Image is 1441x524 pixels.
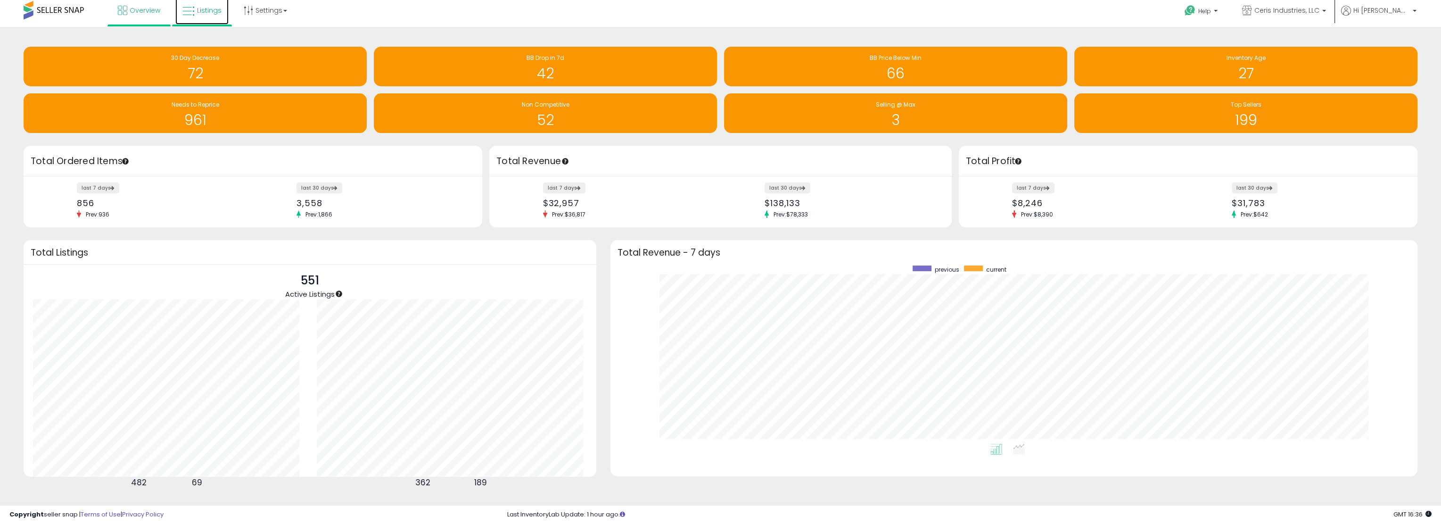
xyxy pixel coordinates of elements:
div: $32,957 [543,198,714,208]
div: Tooltip anchor [121,157,130,166]
span: Overview [130,6,160,15]
span: previous [935,266,959,274]
span: Prev: $36,817 [547,210,590,218]
div: Tooltip anchor [1014,157,1022,166]
h3: Total Revenue - 7 days [618,249,1410,256]
h1: 72 [28,66,362,81]
a: BB Price Below Min 66 [724,47,1067,86]
label: last 7 days [77,183,119,193]
h1: 42 [379,66,712,81]
label: last 30 days [296,183,342,193]
div: $138,133 [765,198,935,208]
div: $8,246 [1012,198,1181,208]
span: Prev: $642 [1236,210,1273,218]
span: Listings [197,6,222,15]
span: Hi [PERSON_NAME] [1353,6,1410,15]
b: 362 [415,477,430,488]
a: Top Sellers 199 [1074,93,1417,133]
h1: 961 [28,112,362,128]
h1: 66 [729,66,1062,81]
label: last 7 days [543,183,585,193]
div: $31,783 [1232,198,1401,208]
h1: 3 [729,112,1062,128]
span: Needs to Reprice [172,100,219,108]
h3: Total Profit [966,155,1410,168]
span: Prev: $78,333 [769,210,813,218]
h3: Total Listings [31,249,589,256]
span: 30 Day Decrease [171,54,219,62]
h3: Total Revenue [496,155,945,168]
span: Prev: 936 [81,210,114,218]
div: 856 [77,198,246,208]
span: Selling @ Max [876,100,915,108]
a: Privacy Policy [122,510,164,519]
p: 551 [285,272,335,290]
h3: Total Ordered Items [31,155,475,168]
span: Top Sellers [1231,100,1261,108]
span: BB Drop in 7d [527,54,564,62]
div: 3,558 [296,198,466,208]
a: Non Competitive 52 [374,93,717,133]
label: last 30 days [765,183,810,193]
b: 482 [131,477,147,488]
h1: 27 [1079,66,1413,81]
span: BB Price Below Min [870,54,922,62]
span: Ceris Industries, LLC [1254,6,1319,15]
a: Selling @ Max 3 [724,93,1067,133]
strong: Copyright [9,510,44,519]
span: 2025-08-10 16:36 GMT [1393,510,1432,519]
a: Terms of Use [81,510,121,519]
span: current [986,266,1006,274]
span: Active Listings [285,289,335,299]
b: 69 [192,477,202,488]
b: 189 [474,477,487,488]
div: Tooltip anchor [335,290,343,298]
label: last 30 days [1232,183,1277,193]
a: BB Drop in 7d 42 [374,47,717,86]
i: Get Help [1184,5,1196,17]
div: seller snap | | [9,510,164,519]
span: Prev: $8,390 [1016,210,1058,218]
i: Click here to read more about un-synced listings. [620,511,625,517]
a: Hi [PERSON_NAME] [1341,6,1416,27]
span: Help [1198,7,1211,15]
span: Inventory Age [1227,54,1266,62]
div: Last InventoryLab Update: 1 hour ago. [507,510,1432,519]
div: Tooltip anchor [561,157,569,166]
h1: 52 [379,112,712,128]
span: Prev: 1,866 [301,210,337,218]
a: Needs to Reprice 961 [24,93,367,133]
a: Inventory Age 27 [1074,47,1417,86]
a: 30 Day Decrease 72 [24,47,367,86]
span: Non Competitive [522,100,569,108]
label: last 7 days [1012,183,1054,193]
h1: 199 [1079,112,1413,128]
